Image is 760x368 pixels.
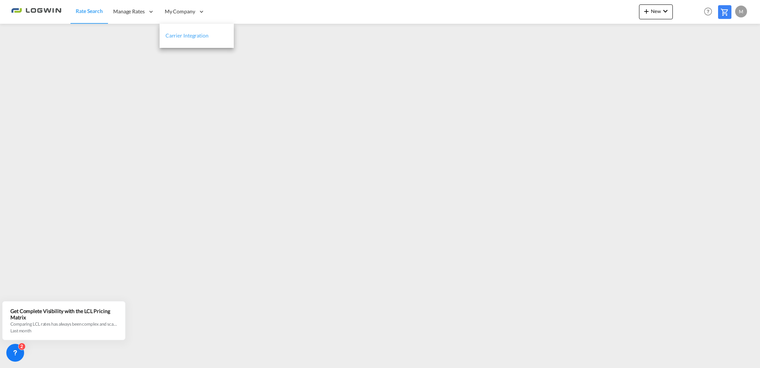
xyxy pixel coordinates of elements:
[642,7,651,16] md-icon: icon-plus 400-fg
[642,8,670,14] span: New
[165,8,195,15] span: My Company
[76,8,103,14] span: Rate Search
[160,24,234,48] a: Carrier Integration
[166,32,209,39] span: Carrier Integration
[735,6,747,17] div: M
[113,8,145,15] span: Manage Rates
[661,7,670,16] md-icon: icon-chevron-down
[702,5,718,19] div: Help
[11,3,61,20] img: 2761ae10d95411efa20a1f5e0282d2d7.png
[639,4,673,19] button: icon-plus 400-fgNewicon-chevron-down
[702,5,714,18] span: Help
